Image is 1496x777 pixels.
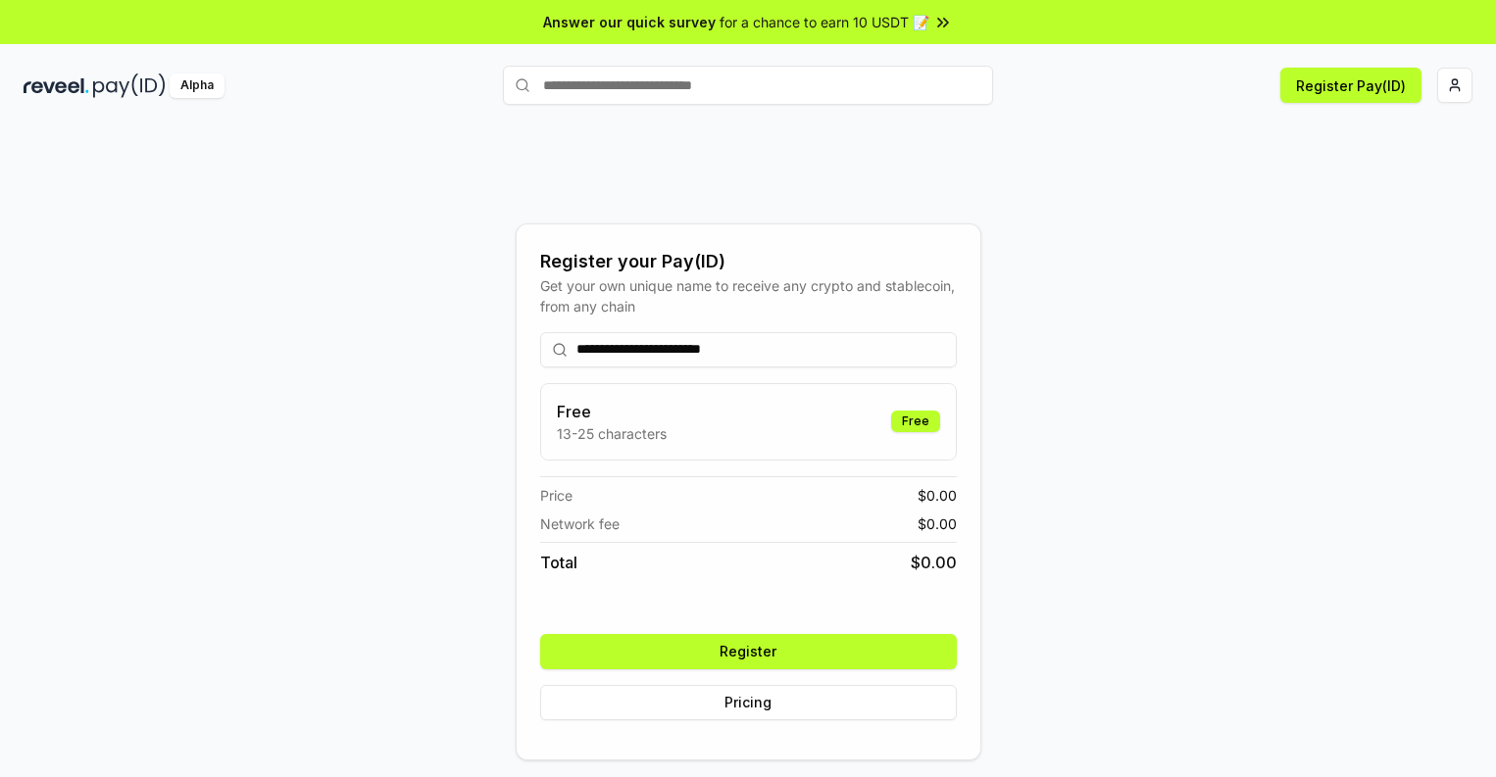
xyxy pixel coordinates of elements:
[557,400,667,423] h3: Free
[891,411,940,432] div: Free
[540,634,957,669] button: Register
[170,73,224,98] div: Alpha
[1280,68,1421,103] button: Register Pay(ID)
[720,12,929,32] span: for a chance to earn 10 USDT 📝
[24,73,89,98] img: reveel_dark
[540,248,957,275] div: Register your Pay(ID)
[540,275,957,316] div: Get your own unique name to receive any crypto and stablecoin, from any chain
[93,73,166,98] img: pay_id
[540,513,620,534] span: Network fee
[911,551,957,574] span: $ 0.00
[543,12,716,32] span: Answer our quick survey
[540,551,577,574] span: Total
[918,513,957,534] span: $ 0.00
[557,423,667,444] p: 13-25 characters
[540,485,573,506] span: Price
[540,685,957,720] button: Pricing
[918,485,957,506] span: $ 0.00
